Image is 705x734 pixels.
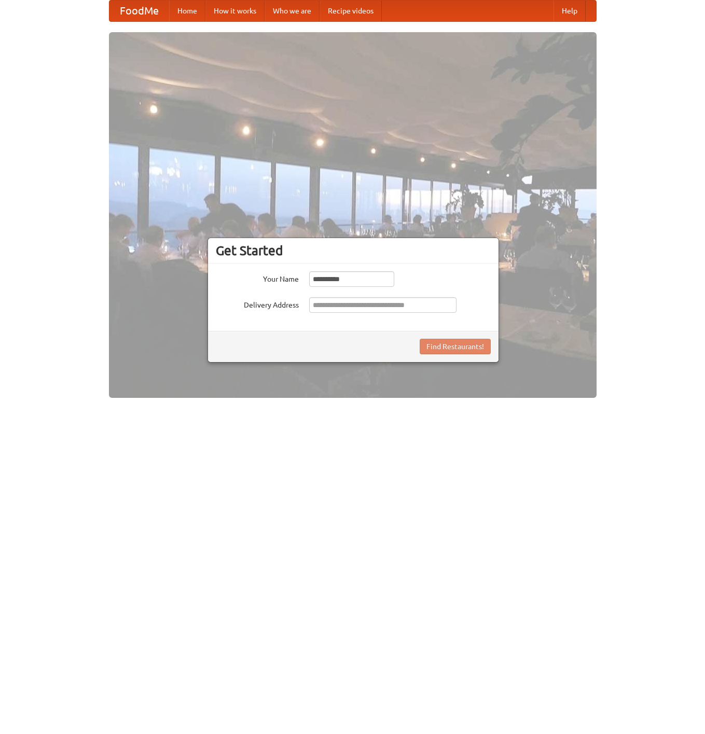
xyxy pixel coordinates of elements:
[554,1,586,21] a: Help
[216,271,299,284] label: Your Name
[216,297,299,310] label: Delivery Address
[420,339,491,354] button: Find Restaurants!
[216,243,491,258] h3: Get Started
[205,1,265,21] a: How it works
[109,1,169,21] a: FoodMe
[265,1,320,21] a: Who we are
[169,1,205,21] a: Home
[320,1,382,21] a: Recipe videos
